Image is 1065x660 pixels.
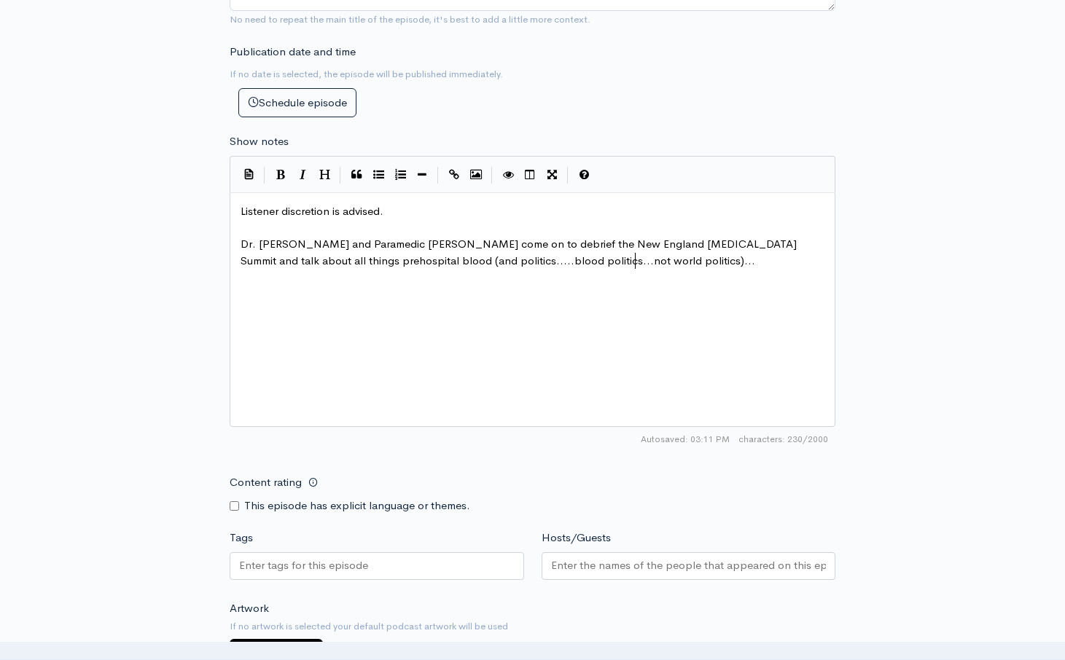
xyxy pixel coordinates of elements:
[573,164,595,186] button: Markdown Guide
[541,164,563,186] button: Toggle Fullscreen
[497,164,519,186] button: Toggle Preview
[230,44,356,60] label: Publication date and time
[230,600,269,617] label: Artwork
[389,164,411,186] button: Numbered List
[244,498,470,514] label: This episode has explicit language or themes.
[411,164,433,186] button: Insert Horizontal Line
[270,164,292,186] button: Bold
[230,13,590,25] small: No need to repeat the main title of the episode, it's best to add a little more context.
[264,167,265,184] i: |
[238,88,356,118] button: Schedule episode
[567,167,569,184] i: |
[241,237,800,267] span: Dr. [PERSON_NAME] and Paramedic [PERSON_NAME] come on to debrief the New England [MEDICAL_DATA] S...
[551,557,827,574] input: Enter the names of the people that appeared on this episode
[738,433,828,446] span: 230/2000
[230,68,503,80] small: If no date is selected, the episode will be published immediately.
[346,164,367,186] button: Quote
[340,167,341,184] i: |
[241,204,383,218] span: Listener discretion is advised.
[238,163,260,185] button: Insert Show Notes Template
[367,164,389,186] button: Generic List
[542,530,611,546] label: Hosts/Guests
[230,468,302,498] label: Content rating
[491,167,493,184] i: |
[443,164,465,186] button: Create Link
[437,167,439,184] i: |
[230,619,835,634] small: If no artwork is selected your default podcast artwork will be used
[313,164,335,186] button: Heading
[292,164,313,186] button: Italic
[519,164,541,186] button: Toggle Side by Side
[641,433,730,446] span: Autosaved: 03:11 PM
[230,133,289,150] label: Show notes
[239,557,370,574] input: Enter tags for this episode
[230,530,253,546] label: Tags
[465,164,487,186] button: Insert Image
